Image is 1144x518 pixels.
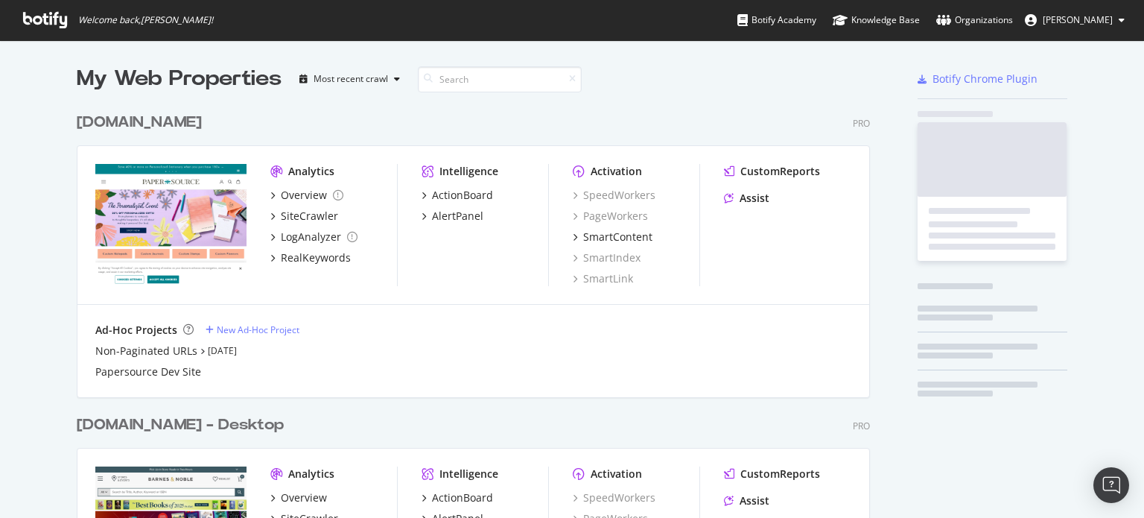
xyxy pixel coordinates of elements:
div: Organizations [936,13,1013,28]
a: PageWorkers [573,209,648,224]
div: Botify Academy [737,13,816,28]
a: RealKeywords [270,250,351,265]
span: Jessica Flareau [1043,13,1113,26]
a: CustomReports [724,467,820,481]
a: Assist [724,191,769,206]
div: RealKeywords [281,250,351,265]
div: Pro [853,420,870,432]
div: My Web Properties [77,64,282,94]
a: Overview [270,490,327,505]
a: SpeedWorkers [573,188,655,203]
a: Non-Paginated URLs [95,344,197,359]
div: AlertPanel [432,209,483,224]
div: Activation [591,467,642,481]
button: [PERSON_NAME] [1013,8,1137,32]
a: [DOMAIN_NAME] [77,112,208,133]
a: SmartIndex [573,250,641,265]
a: LogAnalyzer [270,230,357,244]
a: SmartContent [573,230,652,244]
div: ActionBoard [432,490,493,505]
a: SpeedWorkers [573,490,655,505]
div: Open Intercom Messenger [1093,467,1129,503]
a: Papersource Dev Site [95,364,201,379]
div: Botify Chrome Plugin [932,72,1037,86]
div: Assist [740,493,769,508]
button: Most recent crawl [293,67,406,91]
div: Intelligence [439,164,498,179]
div: CustomReports [740,164,820,179]
a: SmartLink [573,271,633,286]
div: Knowledge Base [833,13,920,28]
div: Activation [591,164,642,179]
div: SiteCrawler [281,209,338,224]
div: Pro [853,117,870,130]
img: papersource.com [95,164,247,285]
a: [DOMAIN_NAME] - Desktop [77,414,290,436]
a: CustomReports [724,164,820,179]
div: Assist [740,191,769,206]
div: Analytics [288,467,334,481]
div: Analytics [288,164,334,179]
div: New Ad-Hoc Project [217,323,299,336]
a: SiteCrawler [270,209,338,224]
div: Most recent crawl [314,75,388,83]
a: ActionBoard [422,490,493,505]
div: Intelligence [439,467,498,481]
a: Assist [724,493,769,508]
span: Welcome back, [PERSON_NAME] ! [78,14,213,26]
a: ActionBoard [422,188,493,203]
input: Search [418,66,582,92]
div: ActionBoard [432,188,493,203]
div: Overview [281,188,327,203]
div: LogAnalyzer [281,230,341,244]
a: [DATE] [208,344,237,357]
a: Overview [270,188,343,203]
div: Overview [281,490,327,505]
div: Ad-Hoc Projects [95,323,177,338]
div: SmartContent [583,230,652,244]
a: New Ad-Hoc Project [206,323,299,336]
a: AlertPanel [422,209,483,224]
div: [DOMAIN_NAME] - Desktop [77,414,284,436]
div: CustomReports [740,467,820,481]
div: [DOMAIN_NAME] [77,112,202,133]
a: Botify Chrome Plugin [918,72,1037,86]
